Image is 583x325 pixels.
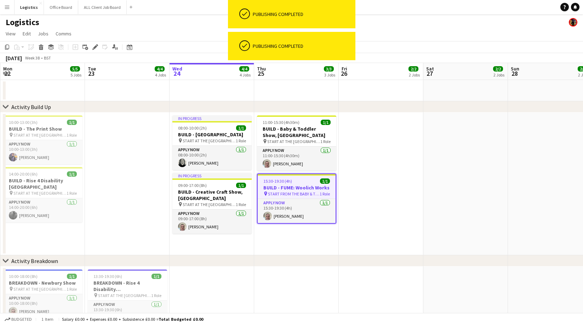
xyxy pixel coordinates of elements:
[256,69,266,78] span: 25
[23,30,31,37] span: Edit
[53,29,74,38] a: Comms
[4,315,33,323] button: Budgeted
[263,120,299,125] span: 11:00-15:30 (4h30m)
[39,317,56,322] span: 1 item
[70,66,80,72] span: 5/5
[342,65,347,72] span: Fri
[44,0,78,14] button: Office Board
[409,72,420,78] div: 2 Jobs
[159,317,203,322] span: Total Budgeted £0.00
[67,120,77,125] span: 1/1
[67,132,77,138] span: 1 Role
[6,30,16,37] span: View
[172,173,252,178] div: In progress
[3,126,82,132] h3: BUILD - The Print Show
[155,66,165,72] span: 4/4
[6,17,39,28] h1: Logistics
[267,139,320,144] span: START AT THE [GEOGRAPHIC_DATA]
[67,171,77,177] span: 1/1
[172,115,252,121] div: In progress
[155,72,166,78] div: 4 Jobs
[3,294,82,318] app-card-role: APPLY NOW1/110:00-18:00 (8h)[PERSON_NAME]
[13,286,67,292] span: START AT THE [GEOGRAPHIC_DATA]
[172,173,252,234] app-job-card: In progress09:00-17:00 (8h)1/1BUILD - Creative Craft Show, [GEOGRAPHIC_DATA] START AT THE [GEOGRA...
[257,173,336,224] div: 15:30-19:30 (4h)1/1BUILD - FUME: Woolich Works START FROM THE BABY & TODDLER SHOW, [GEOGRAPHIC_DA...
[321,120,331,125] span: 1/1
[240,72,251,78] div: 4 Jobs
[93,274,122,279] span: 13:30-19:30 (6h)
[257,115,336,171] app-job-card: 11:00-15:30 (4h30m)1/1BUILD - Baby & Toddler Show, [GEOGRAPHIC_DATA] START AT THE [GEOGRAPHIC_DAT...
[3,65,12,72] span: Mon
[88,301,167,325] app-card-role: APPLY NOW1/113:30-19:30 (6h)[PERSON_NAME]
[3,269,82,318] div: 10:00-18:00 (8h)1/1BREAKDOWN - Newbury Show START AT THE [GEOGRAPHIC_DATA]1 RoleAPPLY NOW1/110:00...
[172,131,252,138] h3: BUILD - [GEOGRAPHIC_DATA]
[511,65,519,72] span: Sun
[510,69,519,78] span: 28
[320,178,330,184] span: 1/1
[172,65,182,72] span: Wed
[236,138,246,143] span: 1 Role
[172,189,252,201] h3: BUILD - Creative Craft Show, [GEOGRAPHIC_DATA]
[183,202,236,207] span: START AT THE [GEOGRAPHIC_DATA]
[38,30,48,37] span: Jobs
[6,55,22,62] div: [DATE]
[253,43,353,49] div: Publishing completed
[172,146,252,170] app-card-role: APPLY NOW1/108:00-10:00 (2h)[PERSON_NAME]
[178,125,207,131] span: 08:00-10:00 (2h)
[258,184,336,191] h3: BUILD - FUME: Woolich Works
[35,29,51,38] a: Jobs
[11,257,58,264] div: Activity Breakdown
[426,65,434,72] span: Sat
[11,317,32,322] span: Budgeted
[178,183,207,188] span: 09:00-17:00 (8h)
[493,66,503,72] span: 2/2
[67,274,77,279] span: 1/1
[3,29,18,38] a: View
[172,115,252,170] app-job-card: In progress08:00-10:00 (2h)1/1BUILD - [GEOGRAPHIC_DATA] START AT THE [GEOGRAPHIC_DATA]1 RoleAPPLY...
[236,183,246,188] span: 1/1
[320,191,330,196] span: 1 Role
[171,69,182,78] span: 24
[151,293,161,298] span: 1 Role
[11,103,51,110] div: Activity Build Up
[3,280,82,286] h3: BREAKDOWN - Newbury Show
[20,29,34,38] a: Edit
[3,177,82,190] h3: BUILD - Rise 4 Disability [GEOGRAPHIC_DATA]
[183,138,236,143] span: START AT THE [GEOGRAPHIC_DATA]
[3,115,82,164] app-job-card: 10:00-13:00 (3h)1/1BUILD - The Print Show START AT THE [GEOGRAPHIC_DATA]1 RoleAPPLY NOW1/110:00-1...
[56,30,72,37] span: Comms
[324,66,334,72] span: 3/3
[67,190,77,196] span: 1 Role
[493,72,504,78] div: 2 Jobs
[2,69,12,78] span: 22
[62,317,203,322] div: Salary £0.00 + Expenses £0.00 + Subsistence £0.00 =
[320,139,331,144] span: 1 Role
[3,167,82,222] app-job-card: 14:00-20:00 (6h)1/1BUILD - Rise 4 Disability [GEOGRAPHIC_DATA] START AT THE [GEOGRAPHIC_DATA]1 Ro...
[44,55,51,61] div: BST
[152,274,161,279] span: 1/1
[78,0,127,14] button: ALL Client Job Board
[341,69,347,78] span: 26
[9,274,38,279] span: 10:00-18:00 (8h)
[253,11,353,17] div: Publishing completed
[324,72,335,78] div: 3 Jobs
[3,140,82,164] app-card-role: APPLY NOW1/110:00-13:00 (3h)[PERSON_NAME]
[98,293,151,298] span: START AT THE [GEOGRAPHIC_DATA]
[257,65,266,72] span: Thu
[88,269,167,325] app-job-card: 13:30-19:30 (6h)1/1BREAKDOWN - Rise 4 Disability [GEOGRAPHIC_DATA] START AT THE [GEOGRAPHIC_DATA]...
[87,69,96,78] span: 23
[70,72,81,78] div: 5 Jobs
[408,66,418,72] span: 2/2
[257,147,336,171] app-card-role: APPLY NOW1/111:00-15:30 (4h30m)[PERSON_NAME]
[268,191,320,196] span: START FROM THE BABY & TODDLER SHOW, [GEOGRAPHIC_DATA]
[263,178,292,184] span: 15:30-19:30 (4h)
[15,0,44,14] button: Logistics
[425,69,434,78] span: 27
[257,126,336,138] h3: BUILD - Baby & Toddler Show, [GEOGRAPHIC_DATA]
[258,199,336,223] app-card-role: APPLY NOW1/115:30-19:30 (4h)[PERSON_NAME]
[88,280,167,292] h3: BREAKDOWN - Rise 4 Disability [GEOGRAPHIC_DATA]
